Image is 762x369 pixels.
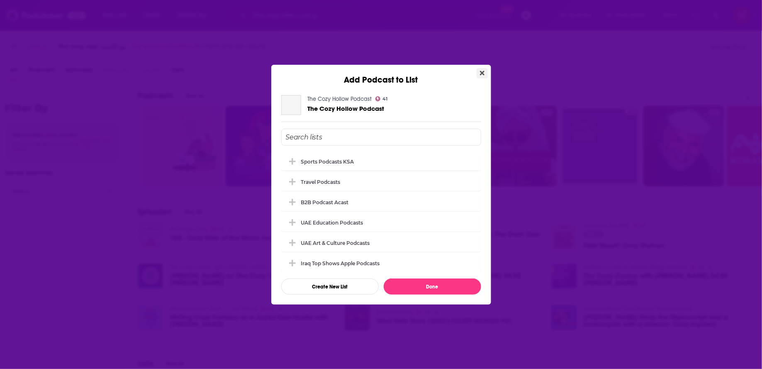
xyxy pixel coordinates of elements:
div: B2B podcast Acast [301,199,349,205]
span: 41 [382,97,387,101]
div: Add Podcast To List [281,129,481,295]
div: Sports Podcasts KSA [281,152,481,171]
div: Iraq Top shows Apple Podcasts [281,254,481,272]
input: Search lists [281,129,481,146]
div: B2B podcast Acast [281,193,481,211]
a: 41 [375,96,388,101]
a: The Cozy Hollow Podcast [308,105,385,112]
button: Create New List [281,279,379,295]
div: UAE Education Podcasts [301,220,363,226]
div: Travel Podcasts [281,173,481,191]
div: UAE Education Podcasts [281,213,481,232]
a: The Cozy Hollow Podcast [308,95,372,103]
a: The Cozy Hollow Podcast [281,95,301,115]
div: Sports Podcasts KSA [301,159,354,165]
div: Travel Podcasts [301,179,341,185]
button: Close [477,68,488,78]
div: Add Podcast to List [271,65,491,85]
div: Iraq Top shows Apple Podcasts [301,260,380,266]
span: The Cozy Hollow Podcast [308,105,385,112]
button: Done [384,279,481,295]
div: UAE Art & Culture Podcasts [281,234,481,252]
div: UAE Art & Culture Podcasts [301,240,370,246]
